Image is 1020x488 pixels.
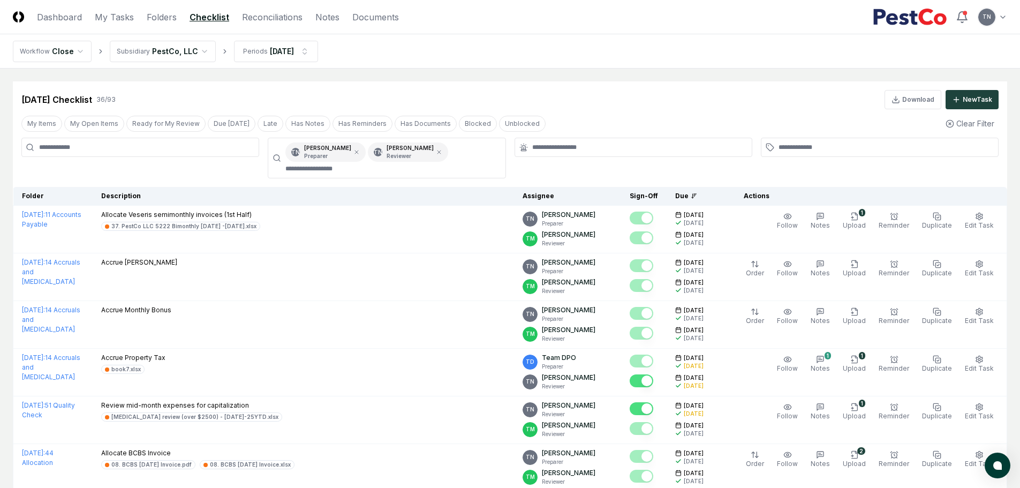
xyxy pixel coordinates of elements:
[879,269,909,277] span: Reminder
[877,258,911,280] button: Reminder
[111,222,256,230] div: 37. PestCo LLC 5222 Bimonthly [DATE] -[DATE].xlsx
[21,116,62,132] button: My Items
[13,11,24,22] img: Logo
[526,425,535,433] span: TM
[542,335,595,343] p: Reviewer
[922,460,952,468] span: Duplicate
[101,222,260,231] a: 37. PestCo LLC 5222 Bimonthly [DATE] -[DATE].xlsx
[843,412,866,420] span: Upload
[841,305,868,328] button: Upload
[630,279,653,292] button: Mark complete
[775,401,800,423] button: Follow
[542,305,595,315] p: [PERSON_NAME]
[879,221,909,229] span: Reminder
[37,11,82,24] a: Dashboard
[630,402,653,415] button: Mark complete
[963,210,996,232] button: Edit Task
[242,11,303,24] a: Reconciliations
[922,412,952,420] span: Duplicate
[20,47,50,56] div: Workflow
[542,468,595,478] p: [PERSON_NAME]
[809,305,832,328] button: Notes
[22,354,45,362] span: [DATE] :
[746,317,764,325] span: Order
[22,211,81,228] a: [DATE]:11 Accounts Payable
[542,430,595,438] p: Reviewer
[526,282,535,290] span: TM
[526,215,534,223] span: TN
[684,334,704,342] div: [DATE]
[684,449,704,457] span: [DATE]
[746,460,764,468] span: Order
[746,269,764,277] span: Order
[542,382,595,391] p: Reviewer
[387,152,434,160] p: Reviewer
[684,354,704,362] span: [DATE]
[843,317,866,325] span: Upload
[101,353,165,363] p: Accrue Property Tax
[630,259,653,272] button: Mark complete
[22,449,45,457] span: [DATE] :
[684,374,704,382] span: [DATE]
[285,116,330,132] button: Has Notes
[459,116,497,132] button: Blocked
[630,355,653,367] button: Mark complete
[542,230,595,239] p: [PERSON_NAME]
[684,430,704,438] div: [DATE]
[877,210,911,232] button: Reminder
[395,116,457,132] button: Has Documents
[775,353,800,376] button: Follow
[922,269,952,277] span: Duplicate
[684,279,704,287] span: [DATE]
[526,378,534,386] span: TN
[542,239,595,247] p: Reviewer
[922,221,952,229] span: Duplicate
[977,7,996,27] button: TN
[526,235,535,243] span: TM
[22,354,80,381] a: [DATE]:14 Accruals and [MEDICAL_DATA]
[315,11,339,24] a: Notes
[514,187,621,206] th: Assignee
[841,448,868,471] button: 2Upload
[526,330,535,338] span: TM
[684,306,704,314] span: [DATE]
[777,221,798,229] span: Follow
[879,412,909,420] span: Reminder
[920,210,954,232] button: Duplicate
[941,114,999,133] button: Clear Filter
[542,401,595,410] p: [PERSON_NAME]
[258,116,283,132] button: Late
[526,473,535,481] span: TM
[542,478,595,486] p: Reviewer
[920,401,954,423] button: Duplicate
[499,116,546,132] button: Unblocked
[208,116,255,132] button: Due Today
[22,401,45,409] span: [DATE] :
[965,221,994,229] span: Edit Task
[843,221,866,229] span: Upload
[684,402,704,410] span: [DATE]
[777,412,798,420] span: Follow
[963,95,992,104] div: New Task
[811,364,830,372] span: Notes
[101,305,171,315] p: Accrue Monthly Bonus
[542,287,595,295] p: Reviewer
[542,325,595,335] p: [PERSON_NAME]
[684,219,704,227] div: [DATE]
[684,231,704,239] span: [DATE]
[542,421,595,430] p: [PERSON_NAME]
[22,258,45,266] span: [DATE] :
[965,317,994,325] span: Edit Task
[387,144,434,160] div: [PERSON_NAME]
[744,448,766,471] button: Order
[101,210,260,220] p: Allocate Veseris semimonthly invoices (1st Half)
[985,453,1010,478] button: atlas-launcher
[684,410,704,418] div: [DATE]
[744,305,766,328] button: Order
[777,364,798,372] span: Follow
[64,116,124,132] button: My Open Items
[879,317,909,325] span: Reminder
[983,13,991,21] span: TN
[946,90,999,109] button: NewTask
[630,470,653,483] button: Mark complete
